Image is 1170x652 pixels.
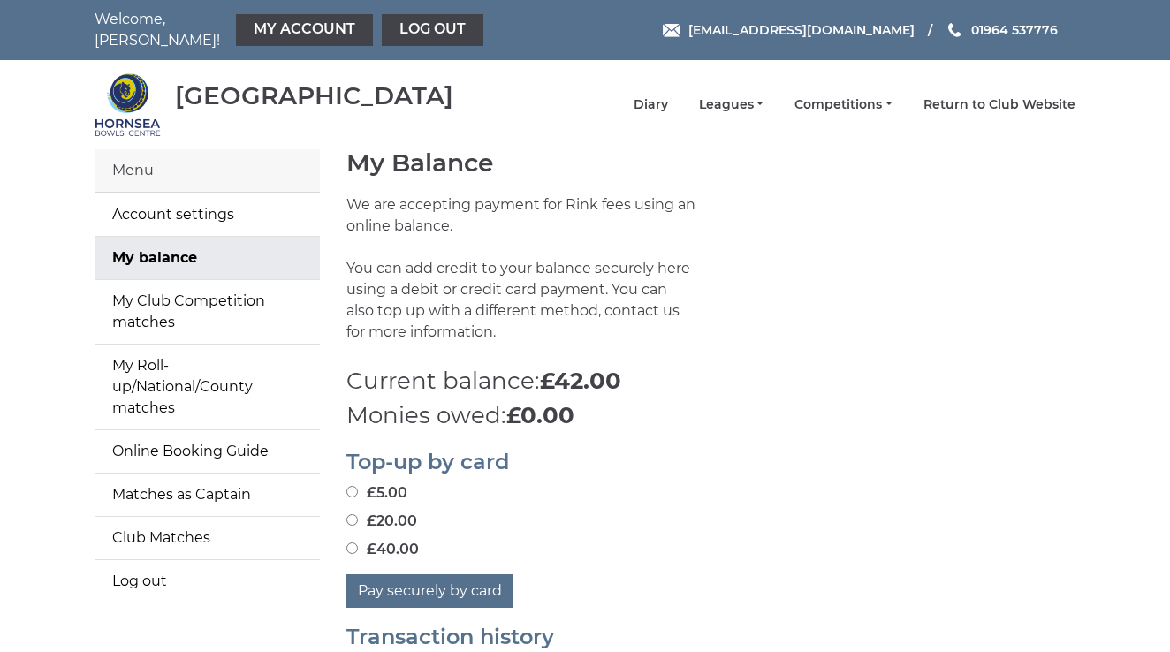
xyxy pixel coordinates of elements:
[95,560,320,603] a: Log out
[95,72,161,138] img: Hornsea Bowls Centre
[540,367,621,395] strong: £42.00
[346,149,1075,177] h1: My Balance
[95,280,320,344] a: My Club Competition matches
[175,82,453,110] div: [GEOGRAPHIC_DATA]
[236,14,373,46] a: My Account
[346,511,417,532] label: £20.00
[95,149,320,193] div: Menu
[948,23,961,37] img: Phone us
[346,542,358,554] input: £40.00
[95,9,488,51] nav: Welcome, [PERSON_NAME]!
[663,24,680,37] img: Email
[346,194,698,364] p: We are accepting payment for Rink fees using an online balance. You can add credit to your balanc...
[95,237,320,279] a: My balance
[946,20,1058,40] a: Phone us 01964 537776
[346,625,1075,648] h2: Transaction history
[971,22,1058,38] span: 01964 537776
[346,514,358,526] input: £20.00
[382,14,483,46] a: Log out
[346,398,1075,433] p: Monies owed:
[794,96,893,113] a: Competitions
[346,451,1075,474] h2: Top-up by card
[346,574,513,608] button: Pay securely by card
[95,517,320,559] a: Club Matches
[506,401,574,429] strong: £0.00
[95,430,320,473] a: Online Booking Guide
[346,482,407,504] label: £5.00
[634,96,668,113] a: Diary
[346,364,1075,398] p: Current balance:
[95,193,320,236] a: Account settings
[663,20,915,40] a: Email [EMAIL_ADDRESS][DOMAIN_NAME]
[923,96,1075,113] a: Return to Club Website
[688,22,915,38] span: [EMAIL_ADDRESS][DOMAIN_NAME]
[95,474,320,516] a: Matches as Captain
[95,345,320,429] a: My Roll-up/National/County matches
[346,539,419,560] label: £40.00
[699,96,764,113] a: Leagues
[346,486,358,497] input: £5.00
